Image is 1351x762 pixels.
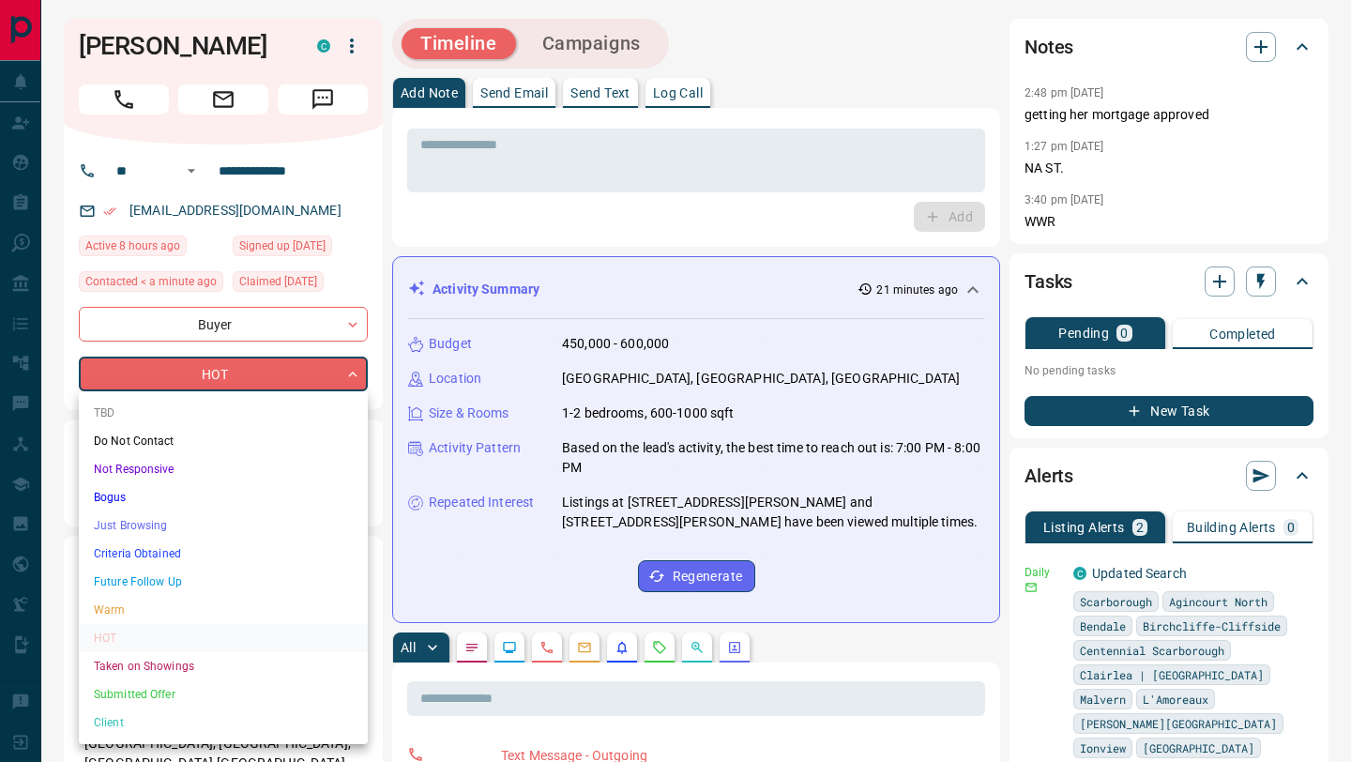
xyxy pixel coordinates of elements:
[79,455,368,483] li: Not Responsive
[79,596,368,624] li: Warm
[79,511,368,540] li: Just Browsing
[79,483,368,511] li: Bogus
[79,427,368,455] li: Do Not Contact
[79,652,368,680] li: Taken on Showings
[79,680,368,709] li: Submitted Offer
[79,709,368,737] li: Client
[79,540,368,568] li: Criteria Obtained
[79,568,368,596] li: Future Follow Up
[79,399,368,427] li: TBD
